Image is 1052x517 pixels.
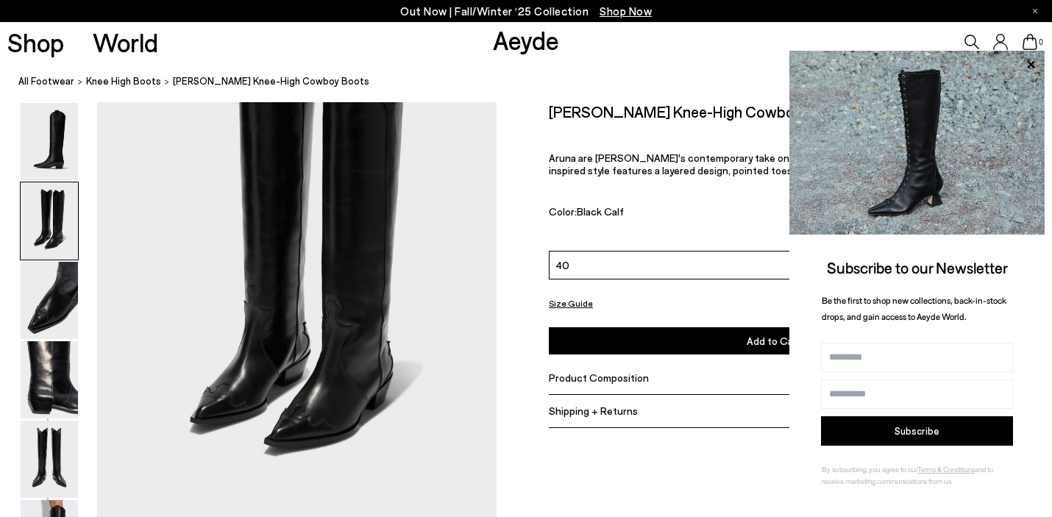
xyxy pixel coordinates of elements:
[577,205,624,218] span: Black Calf
[21,182,78,260] img: Aruna Leather Knee-High Cowboy Boots - Image 2
[549,205,962,222] div: Color:
[1037,38,1045,46] span: 0
[93,29,158,55] a: World
[827,258,1008,277] span: Subscribe to our Newsletter
[86,75,161,87] span: knee high boots
[917,465,975,474] a: Terms & Conditions
[173,74,369,89] span: [PERSON_NAME] Knee-High Cowboy Boots
[549,294,593,313] button: Size Guide
[18,62,1052,102] nav: breadcrumb
[747,335,801,347] span: Add to Cart
[21,421,78,498] img: Aruna Leather Knee-High Cowboy Boots - Image 5
[21,262,78,339] img: Aruna Leather Knee-High Cowboy Boots - Image 3
[1023,34,1037,50] a: 0
[21,103,78,180] img: Aruna Leather Knee-High Cowboy Boots - Image 1
[493,24,559,55] a: Aeyde
[600,4,652,18] span: Navigate to /collections/new-in
[789,51,1045,235] img: 2a6287a1333c9a56320fd6e7b3c4a9a9.jpg
[555,257,569,273] span: 40
[400,2,652,21] p: Out Now | Fall/Winter ‘25 Collection
[549,371,649,384] span: Product Composition
[549,327,999,354] button: Add to Cart
[7,29,64,55] a: Shop
[549,151,978,176] span: Aruna are [PERSON_NAME]'s contemporary take on knee-high cowboy boots. This Western-inspired styl...
[549,102,845,121] h2: [PERSON_NAME] Knee-High Cowboy Boots
[86,74,161,89] a: knee high boots
[822,465,917,474] span: By subscribing, you agree to our
[21,341,78,418] img: Aruna Leather Knee-High Cowboy Boots - Image 4
[822,295,1006,322] span: Be the first to shop new collections, back-in-stock drops, and gain access to Aeyde World.
[549,404,638,417] span: Shipping + Returns
[821,416,1013,446] button: Subscribe
[18,74,74,89] a: All Footwear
